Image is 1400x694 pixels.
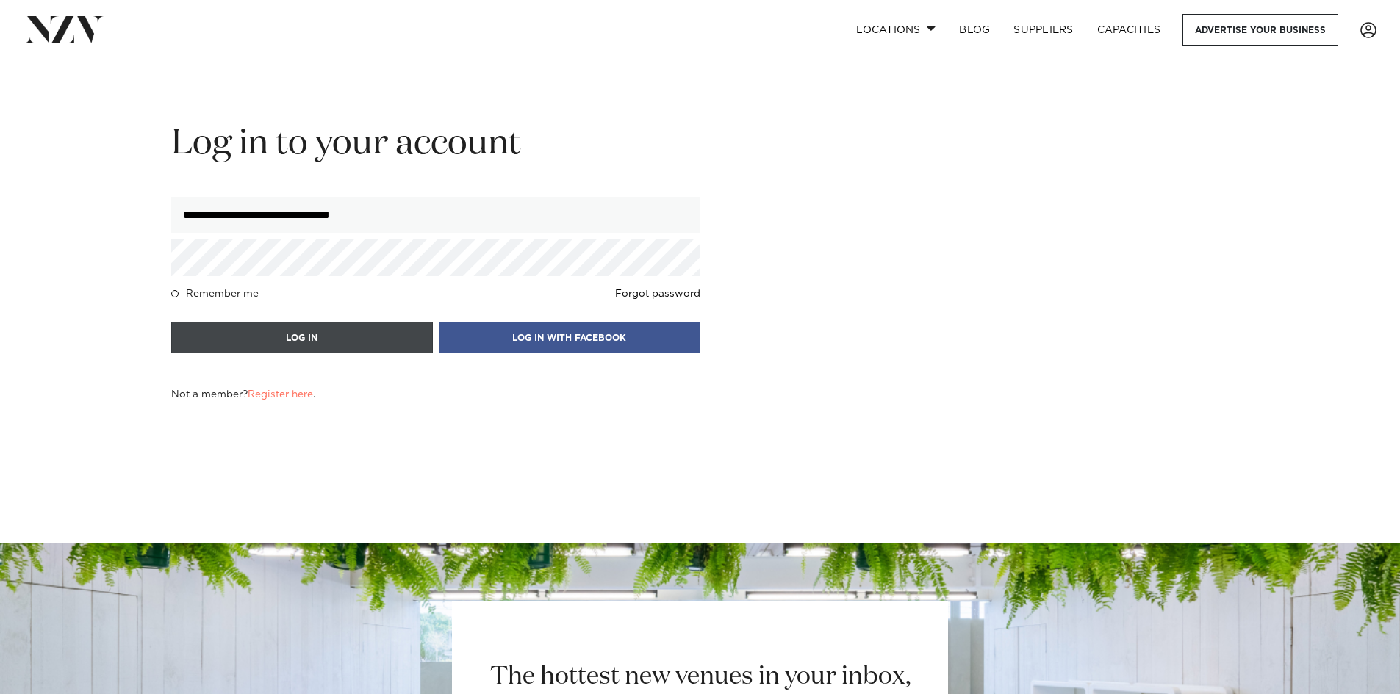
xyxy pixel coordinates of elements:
h4: Remember me [186,288,259,300]
a: Forgot password [615,288,700,300]
a: SUPPLIERS [1002,14,1085,46]
button: LOG IN [171,322,433,353]
a: BLOG [947,14,1002,46]
button: LOG IN WITH FACEBOOK [439,322,700,353]
a: Register here [248,389,313,400]
h2: Log in to your account [171,121,700,167]
h4: Not a member? . [171,388,315,400]
a: Advertise your business [1182,14,1338,46]
a: Locations [844,14,947,46]
a: LOG IN WITH FACEBOOK [439,330,700,344]
img: nzv-logo.png [24,16,104,43]
a: Capacities [1085,14,1173,46]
